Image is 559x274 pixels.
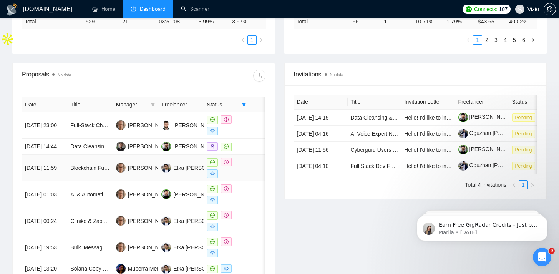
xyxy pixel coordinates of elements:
[67,208,113,234] td: Cliniko & Zapier Integration Specialist
[458,113,468,122] img: c1ntb8EfcD4fRDMbFL2Ids_X2UMrq9QxXvC47xuukCApDWBZibKjrGYSBPBEYnsGNA
[210,144,215,149] span: user-add
[116,143,172,149] a: OF[PERSON_NAME]
[210,266,215,271] span: message
[70,266,126,272] a: Solana Copy Trade Bot
[161,163,171,173] img: ES
[173,243,230,252] div: Etka [PERSON_NAME]
[474,5,497,13] span: Connects:
[131,6,136,12] span: dashboard
[254,73,265,79] span: download
[70,122,271,128] a: Full-Stack Chatbot / LLM Developer for Operational Tooling (UI + .NET + Local LLM)
[512,183,516,188] span: left
[506,14,537,29] td: 40.02 %
[348,110,401,126] td: Data Cleansing & Governance Specialist - Odoo Integration & Ultra-Secure Validation
[158,97,204,112] th: Freelancer
[242,102,246,107] span: filter
[207,100,239,109] span: Status
[128,142,172,151] div: [PERSON_NAME]
[181,6,209,12] a: searchScanner
[509,180,519,189] li: Previous Page
[70,218,160,224] a: Cliniko & Zapier Integration Specialist
[224,239,229,244] span: dollar
[210,171,215,176] span: eye
[116,264,126,274] img: MM
[116,189,126,199] img: SK
[22,181,67,208] td: [DATE] 01:03
[348,158,401,174] td: Full Stack Dev For Existing Website
[294,110,348,126] td: [DATE] 14:15
[499,5,507,13] span: 107
[519,180,528,189] li: 1
[128,190,172,199] div: [PERSON_NAME]
[173,217,230,225] div: Etka [PERSON_NAME]
[161,216,171,226] img: ES
[67,181,113,208] td: AI & Automation Specialist for Amazon FBA Intelligent Ecosystem
[116,164,172,171] a: SK[PERSON_NAME]
[224,144,229,149] span: message
[161,142,171,151] img: OG
[351,115,554,121] a: Data Cleansing & Governance Specialist - Odoo Integration & Ultra-Secure Validation
[455,95,509,110] th: Freelancer
[443,14,475,29] td: 1.79 %
[294,126,348,142] td: [DATE] 04:16
[128,264,169,273] div: Muberra Mertturk
[116,163,126,173] img: SK
[22,14,83,29] td: Total
[58,73,71,77] span: No data
[509,180,519,189] button: left
[67,155,113,181] td: Blockchain Full-Stack Developer for DEX Platform
[22,139,67,155] td: [DATE] 14:44
[116,244,172,250] a: SK[PERSON_NAME]
[512,130,538,136] a: Pending
[549,248,555,254] span: 9
[116,120,126,130] img: SK
[70,165,189,171] a: Blockchain Full-Stack Developer for DEX Platform
[294,14,350,29] td: Total
[528,180,537,189] button: right
[224,266,229,271] span: eye
[210,198,215,202] span: eye
[458,114,514,120] a: [PERSON_NAME]
[475,14,506,29] td: $ 43.65
[173,264,230,273] div: Etka [PERSON_NAME]
[458,146,514,152] a: [PERSON_NAME]
[544,6,556,12] a: setting
[210,160,215,164] span: message
[156,14,192,29] td: 03:51:08
[116,191,172,197] a: SK[PERSON_NAME]
[458,162,537,168] a: Oguzhan [PERSON_NAME]
[161,242,171,252] img: ES
[83,14,119,29] td: 529
[512,162,535,170] span: Pending
[528,180,537,189] li: Next Page
[173,142,217,151] div: [PERSON_NAME]
[210,251,215,255] span: eye
[22,155,67,181] td: [DATE] 11:59
[116,218,172,224] a: SK[PERSON_NAME]
[401,95,455,110] th: Invitation Letter
[151,102,155,107] span: filter
[116,122,172,128] a: SK[PERSON_NAME]
[116,216,126,226] img: SK
[161,265,230,271] a: ESEtka [PERSON_NAME]
[512,114,538,120] a: Pending
[458,129,468,138] img: c15QXSkTbf_nDUAgF2qRKoc9GqDTrm_ONu9nmeYNN62MsHvhNmVjYFMQx5sUhfyAvI
[22,234,67,261] td: [DATE] 19:53
[351,131,485,137] a: AI Voice Expert Needed for Voice AI Agent Management
[412,14,444,29] td: 10.71 %
[210,239,215,244] span: message
[119,14,156,29] td: 21
[240,99,248,110] span: filter
[294,158,348,174] td: [DATE] 04:10
[67,112,113,139] td: Full-Stack Chatbot / LLM Developer for Operational Tooling (UI + .NET + Local LLM)
[351,147,557,153] a: Cyberguru Users / Cyber Awareness Leaders in [GEOGRAPHIC_DATA] – Paid Survey
[348,142,401,158] td: Cyberguru Users / Cyber Awareness Leaders in Italy – Paid Survey
[253,70,265,82] button: download
[512,146,535,154] span: Pending
[161,120,171,130] img: MC
[512,146,538,153] a: Pending
[210,213,215,218] span: message
[458,130,537,136] a: Oguzhan [PERSON_NAME]
[294,70,537,79] span: Invitations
